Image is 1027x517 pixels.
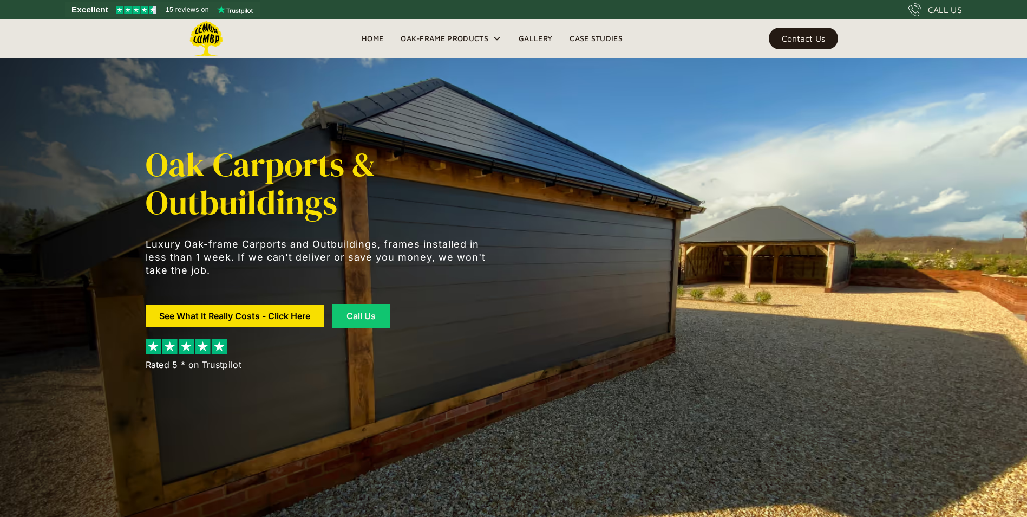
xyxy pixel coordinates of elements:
a: Call Us [332,304,390,328]
span: Excellent [71,3,108,16]
div: Contact Us [782,35,825,42]
a: Case Studies [561,30,631,47]
div: Oak-Frame Products [401,32,488,45]
div: Oak-Frame Products [392,19,510,58]
div: CALL US [928,3,962,16]
a: See What It Really Costs - Click Here [146,305,324,327]
span: 15 reviews on [166,3,209,16]
h1: Oak Carports & Outbuildings [146,146,492,222]
div: Call Us [346,312,376,320]
a: Home [353,30,392,47]
img: Trustpilot logo [217,5,253,14]
p: Luxury Oak-frame Carports and Outbuildings, frames installed in less than 1 week. If we can't del... [146,238,492,277]
a: Gallery [510,30,561,47]
a: See Lemon Lumba reviews on Trustpilot [65,2,260,17]
img: Trustpilot 4.5 stars [116,6,156,14]
a: CALL US [908,3,962,16]
div: Rated 5 * on Trustpilot [146,358,241,371]
a: Contact Us [769,28,838,49]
